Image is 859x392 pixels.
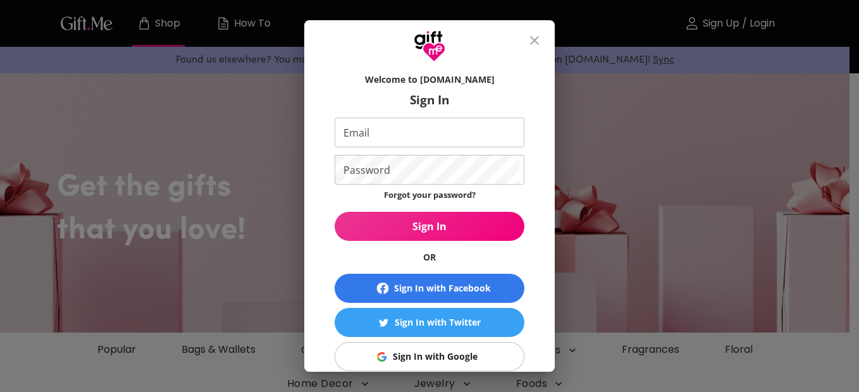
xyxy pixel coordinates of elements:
[414,30,445,62] img: GiftMe Logo
[335,308,524,337] button: Sign In with TwitterSign In with Twitter
[379,318,388,328] img: Sign In with Twitter
[335,251,524,264] h6: OR
[335,92,524,107] h6: Sign In
[393,350,478,364] div: Sign In with Google
[335,274,524,303] button: Sign In with Facebook
[335,219,524,233] span: Sign In
[394,281,491,295] div: Sign In with Facebook
[335,212,524,241] button: Sign In
[384,189,476,200] a: Forgot your password?
[335,73,524,86] h6: Welcome to [DOMAIN_NAME]
[395,315,481,329] div: Sign In with Twitter
[335,342,524,371] button: Sign In with GoogleSign In with Google
[377,352,386,362] img: Sign In with Google
[519,25,550,56] button: close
